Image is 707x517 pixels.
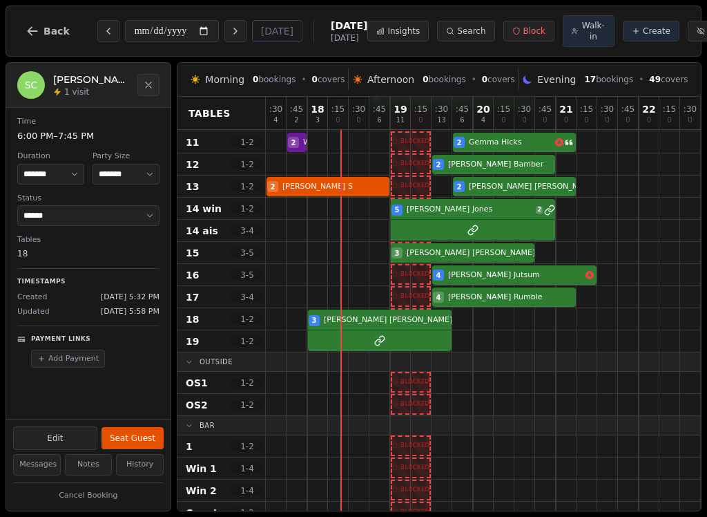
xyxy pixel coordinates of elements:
span: Bar [200,420,215,431]
span: covers [649,74,688,85]
span: 6 [377,117,381,124]
span: : 30 [684,105,697,113]
span: 2 [457,182,462,192]
span: Walk-in [581,20,606,42]
span: 1 - 2 [231,441,264,452]
span: 0 [688,117,692,124]
span: Win 1 [186,462,217,476]
span: 16 [186,268,199,282]
span: 11 [186,135,199,149]
button: Next day [224,20,246,42]
span: Evening [537,73,576,86]
span: 0 [418,117,423,124]
span: [DATE] [331,32,367,44]
span: 1 - 2 [231,181,264,192]
span: 4 [436,292,441,303]
span: 1 - 2 [231,137,264,148]
span: [PERSON_NAME] Jones [407,204,533,216]
span: 6 [460,117,464,124]
span: 0 [584,117,588,124]
span: 0 [522,117,526,124]
p: Payment Links [31,335,90,344]
span: : 15 [414,105,427,113]
span: 1 [186,440,193,453]
span: 0 [543,117,547,124]
dt: Duration [17,151,84,162]
span: [PERSON_NAME] Bamber [448,159,555,171]
span: : 45 [290,105,303,113]
dt: Party Size [93,151,159,162]
span: 0 [605,117,609,124]
span: 4 [481,117,485,124]
span: 5 [395,205,400,215]
span: 0 [667,117,671,124]
span: bookings [253,74,296,85]
button: [DATE] [252,20,302,42]
span: 1 - 2 [231,159,264,170]
span: • [472,74,476,85]
dt: Status [17,193,159,205]
span: 3 - 4 [231,225,264,236]
span: : 15 [331,105,345,113]
button: Insights [367,21,429,41]
span: 14 ais [186,224,218,238]
span: Updated [17,306,50,318]
span: 4 [273,117,278,124]
span: : 30 [518,105,531,113]
span: 0 [356,117,360,124]
span: 1 visit [64,86,89,97]
span: 21 [559,104,572,114]
span: 17 [584,75,596,84]
span: 17 [186,290,199,304]
button: Messages [13,454,61,476]
span: 3 [395,248,400,258]
span: Morning [205,73,244,86]
span: OS1 [186,376,208,390]
p: Timestamps [17,277,159,287]
svg: Allergens: Gluten [555,138,563,147]
span: Outside [200,357,233,367]
span: : 30 [269,105,282,113]
button: History [116,454,164,476]
button: Cancel Booking [13,487,164,505]
span: bookings [423,74,465,85]
button: Notes [65,454,113,476]
button: Add Payment [31,350,105,368]
span: [PERSON_NAME] Jutsum [448,270,583,281]
span: 19 [394,104,407,114]
span: [PERSON_NAME] Rumble [448,292,576,303]
span: [PERSON_NAME] [PERSON_NAME] [407,247,535,259]
dt: Time [17,116,159,128]
span: bookings [584,74,633,85]
span: 3 - 5 [231,247,264,258]
span: 15 [186,246,199,260]
div: SC [17,71,45,99]
span: : 30 [352,105,365,113]
span: 1 - 2 [231,314,264,325]
span: [PERSON_NAME] S [282,181,389,193]
span: 3 [312,315,317,326]
span: 49 [649,75,661,84]
button: Create [623,21,679,41]
span: : 30 [601,105,614,113]
span: : 15 [580,105,593,113]
button: Walk-in [563,15,614,47]
span: [PERSON_NAME] [PERSON_NAME] [469,181,597,193]
span: 1 - 2 [231,203,264,214]
button: Search [437,21,494,41]
span: 3 - 4 [231,292,264,303]
span: : 45 [373,105,386,113]
button: Block [503,21,554,41]
span: 1 - 2 [231,377,264,388]
h2: [PERSON_NAME] [PERSON_NAME] [53,73,129,86]
span: 1 - 4 [231,485,264,496]
span: 12 [186,158,199,171]
span: Insights [387,26,420,37]
span: 0 [423,75,428,84]
dt: Tables [17,234,159,246]
span: 2 [271,182,275,192]
span: Walk-in [303,137,331,149]
span: 14 win [186,202,222,216]
span: Gemma Hicks [469,137,552,149]
span: 2 [536,206,543,214]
